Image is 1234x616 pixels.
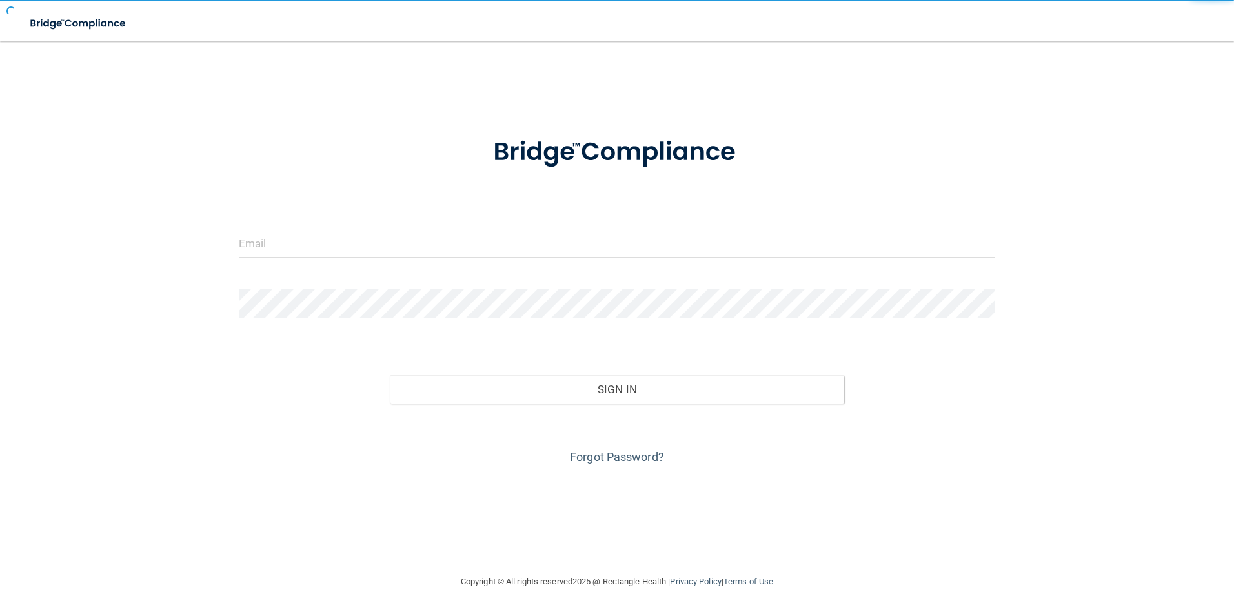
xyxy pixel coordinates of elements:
button: Sign In [390,375,844,404]
div: Copyright © All rights reserved 2025 @ Rectangle Health | | [381,561,853,602]
a: Forgot Password? [570,450,664,464]
img: bridge_compliance_login_screen.278c3ca4.svg [19,10,138,37]
a: Terms of Use [723,577,773,586]
a: Privacy Policy [670,577,721,586]
img: bridge_compliance_login_screen.278c3ca4.svg [467,119,767,186]
input: Email [239,229,996,258]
